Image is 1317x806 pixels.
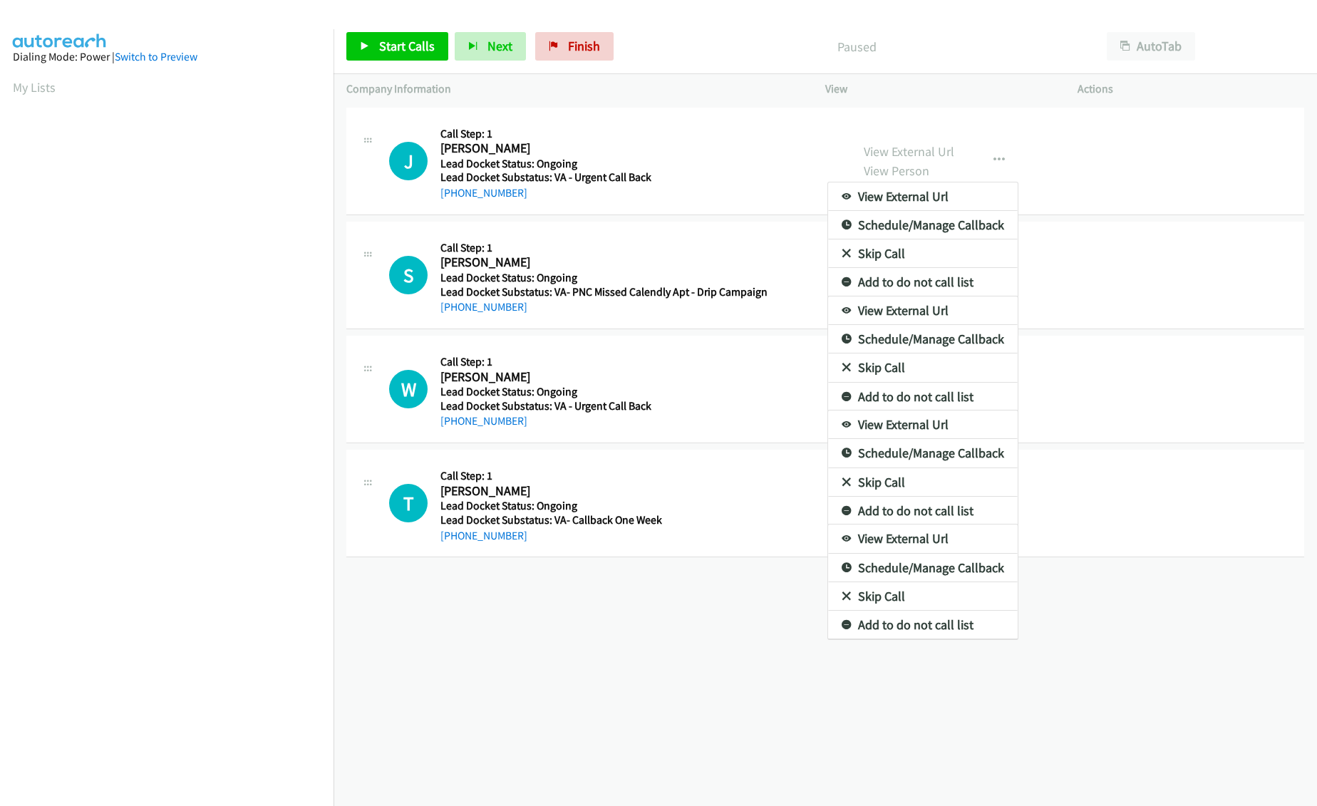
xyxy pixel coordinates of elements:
iframe: Dialpad [13,110,334,787]
a: Schedule/Manage Callback [828,439,1018,467]
a: Skip Call [828,468,1018,497]
a: My Lists [13,79,56,95]
a: View External Url [828,182,1018,211]
div: Dialing Mode: Power | [13,48,321,66]
a: Skip Call [828,239,1018,268]
a: Add to do not call list [828,383,1018,411]
a: View External Url [828,525,1018,553]
a: Schedule/Manage Callback [828,554,1018,582]
a: Schedule/Manage Callback [828,325,1018,353]
a: View External Url [828,410,1018,439]
a: Skip Call [828,582,1018,611]
a: Add to do not call list [828,611,1018,639]
a: Switch to Preview [115,50,197,63]
a: Schedule/Manage Callback [828,211,1018,239]
a: Add to do not call list [828,268,1018,296]
a: Skip Call [828,353,1018,382]
a: View External Url [828,296,1018,325]
a: Add to do not call list [828,497,1018,525]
